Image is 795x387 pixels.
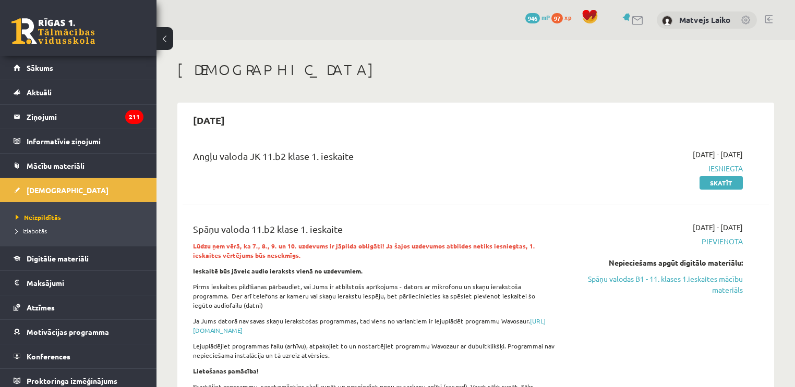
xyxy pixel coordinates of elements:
div: Angļu valoda JK 11.b2 klase 1. ieskaite [193,149,555,168]
a: Digitālie materiāli [14,246,143,270]
h1: [DEMOGRAPHIC_DATA] [177,61,774,79]
span: Iesniegta [570,163,743,174]
span: Izlabotās [16,227,47,235]
a: Ziņojumi211 [14,105,143,129]
a: Aktuāli [14,80,143,104]
span: Sākums [27,63,53,72]
span: mP [541,13,550,21]
span: Proktoringa izmēģinājums [27,376,117,385]
img: Matvejs Laiko [662,16,672,26]
a: [DEMOGRAPHIC_DATA] [14,178,143,202]
a: Rīgas 1. Tālmācības vidusskola [11,18,95,44]
span: Motivācijas programma [27,327,109,336]
span: xp [564,13,571,21]
a: Sākums [14,56,143,80]
legend: Maksājumi [27,271,143,295]
span: 97 [551,13,563,23]
span: Aktuāli [27,88,52,97]
a: Informatīvie ziņojumi [14,129,143,153]
a: Motivācijas programma [14,320,143,344]
legend: Informatīvie ziņojumi [27,129,143,153]
a: Spāņu valodas B1 - 11. klases 1.ieskaites mācību materiāls [570,273,743,295]
strong: Ieskaitē būs jāveic audio ieraksts vienā no uzdevumiem. [193,267,363,275]
a: Neizpildītās [16,213,146,222]
a: [URL][DOMAIN_NAME] [193,317,546,334]
a: Skatīt [700,176,743,190]
a: Izlabotās [16,226,146,235]
h2: [DATE] [183,108,235,132]
p: Lejuplādējiet programmas failu (arhīvu), atpakojiet to un nostartējiet programmu Wavozaur ar dubu... [193,341,555,360]
p: Pirms ieskaites pildīšanas pārbaudiet, vai Jums ir atbilstošs aprīkojums - dators ar mikrofonu un... [193,282,555,310]
a: Mācību materiāli [14,154,143,178]
span: [DEMOGRAPHIC_DATA] [27,185,109,195]
p: Ja Jums datorā nav savas skaņu ierakstošas programmas, tad viens no variantiem ir lejuplādēt prog... [193,316,555,335]
strong: Lietošanas pamācība! [193,367,259,375]
span: [DATE] - [DATE] [693,149,743,160]
legend: Ziņojumi [27,105,143,129]
span: [DATE] - [DATE] [693,222,743,233]
span: Atzīmes [27,303,55,312]
strong: Lūdzu ņem vērā, ka 7., 8., 9. un 10. uzdevums ir jāpilda obligāti! Ja šajos uzdevumos atbildes ne... [193,242,535,259]
a: Atzīmes [14,295,143,319]
span: Pievienota [570,236,743,247]
span: 946 [525,13,540,23]
a: Maksājumi [14,271,143,295]
a: 946 mP [525,13,550,21]
span: Digitālie materiāli [27,254,89,263]
span: Konferences [27,352,70,361]
a: Matvejs Laiko [679,15,730,25]
div: Spāņu valoda 11.b2 klase 1. ieskaite [193,222,555,241]
a: Konferences [14,344,143,368]
a: 97 xp [551,13,576,21]
span: Mācību materiāli [27,161,85,170]
i: 211 [125,110,143,124]
div: Nepieciešams apgūt digitālo materiālu: [570,257,743,268]
span: Neizpildītās [16,213,61,221]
